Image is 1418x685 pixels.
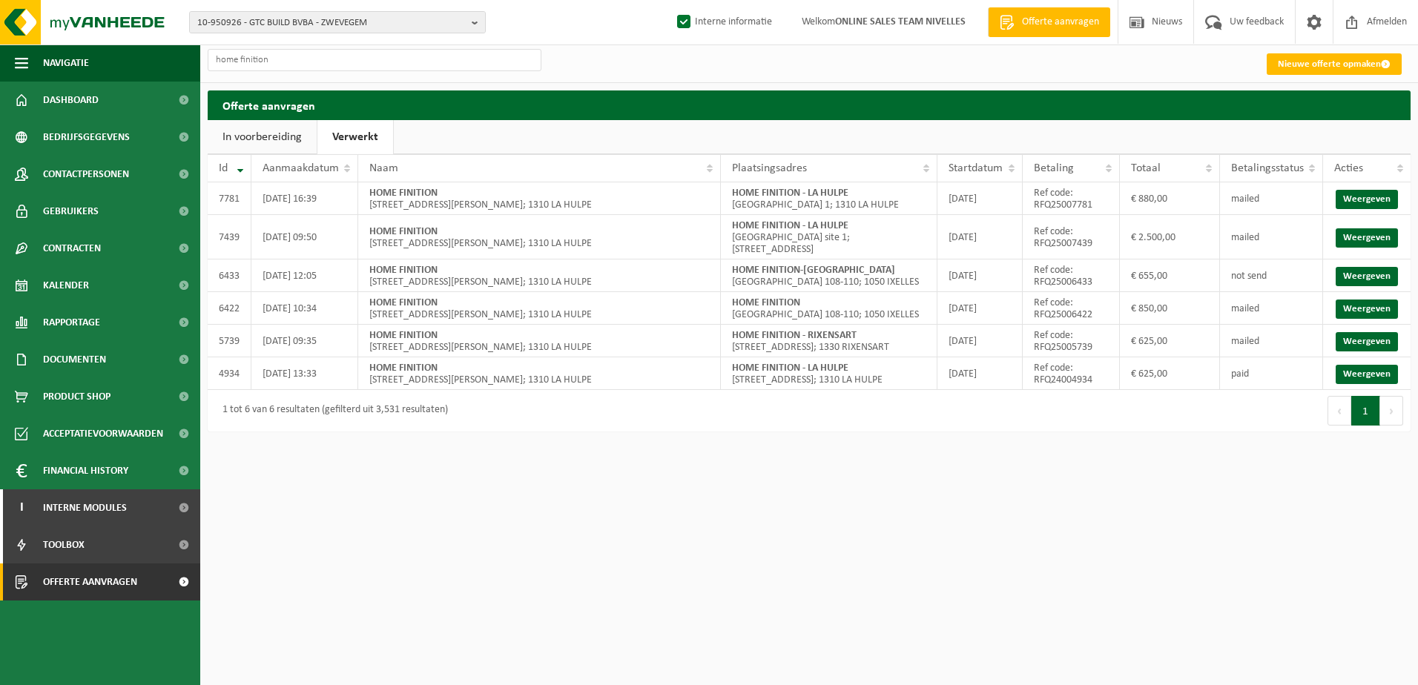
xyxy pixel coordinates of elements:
td: [STREET_ADDRESS][PERSON_NAME]; 1310 LA HULPE [358,182,721,215]
td: [DATE] 09:50 [251,215,358,259]
strong: HOME FINITION [369,297,438,308]
td: [DATE] 16:39 [251,182,358,215]
a: Nieuwe offerte opmaken [1267,53,1402,75]
a: Weergeven [1336,267,1398,286]
span: not send [1231,271,1267,282]
a: Weergeven [1336,190,1398,209]
span: I [15,489,28,526]
a: In voorbereiding [208,120,317,154]
td: € 850,00 [1120,292,1220,325]
td: [STREET_ADDRESS][PERSON_NAME]; 1310 LA HULPE [358,292,721,325]
span: Offerte aanvragen [43,563,137,600]
td: 5739 [208,325,251,357]
span: Plaatsingsadres [732,162,807,174]
td: € 880,00 [1120,182,1220,215]
label: Interne informatie [674,11,772,33]
span: 10-950926 - GTC BUILD BVBA - ZWEVEGEM [197,12,466,34]
h2: Offerte aanvragen [208,90,1411,119]
strong: HOME FINITION - LA HULPE [732,220,848,231]
td: [DATE] 09:35 [251,325,358,357]
td: [DATE] [937,357,1022,390]
div: 1 tot 6 van 6 resultaten (gefilterd uit 3,531 resultaten) [215,397,448,424]
span: mailed [1231,303,1259,314]
td: [STREET_ADDRESS][PERSON_NAME]; 1310 LA HULPE [358,325,721,357]
span: Toolbox [43,526,85,563]
span: Product Shop [43,378,111,415]
td: € 2.500,00 [1120,215,1220,259]
a: Verwerkt [317,120,393,154]
span: Id [219,162,228,174]
span: Acties [1334,162,1363,174]
span: Kalender [43,267,89,304]
td: [DATE] [937,259,1022,292]
span: Offerte aanvragen [1018,15,1103,30]
td: [STREET_ADDRESS][PERSON_NAME]; 1310 LA HULPE [358,357,721,390]
td: [DATE] 12:05 [251,259,358,292]
strong: HOME FINITION [732,297,800,308]
td: Ref code: RFQ25006433 [1023,259,1120,292]
td: [GEOGRAPHIC_DATA] 108-110; 1050 IXELLES [721,259,937,292]
td: Ref code: RFQ25007781 [1023,182,1120,215]
strong: HOME FINITION [369,265,438,276]
td: 6422 [208,292,251,325]
strong: HOME FINITION [369,226,438,237]
td: [STREET_ADDRESS][PERSON_NAME]; 1310 LA HULPE [358,259,721,292]
td: 7439 [208,215,251,259]
td: [STREET_ADDRESS]; 1330 RIXENSART [721,325,937,357]
span: Dashboard [43,82,99,119]
strong: HOME FINITION - RIXENSART [732,330,857,341]
strong: HOME FINITION-[GEOGRAPHIC_DATA] [732,265,895,276]
strong: HOME FINITION - LA HULPE [732,188,848,199]
span: mailed [1231,193,1259,205]
span: Navigatie [43,44,89,82]
span: mailed [1231,232,1259,243]
span: Betaling [1034,162,1074,174]
strong: HOME FINITION [369,330,438,341]
td: [DATE] [937,292,1022,325]
td: [DATE] 13:33 [251,357,358,390]
td: 6433 [208,259,251,292]
span: Acceptatievoorwaarden [43,415,163,452]
span: Financial History [43,452,128,489]
td: [DATE] [937,325,1022,357]
td: Ref code: RFQ25005739 [1023,325,1120,357]
span: Aanmaakdatum [263,162,339,174]
td: 4934 [208,357,251,390]
a: Weergeven [1336,300,1398,319]
strong: ONLINE SALES TEAM NIVELLES [835,16,966,27]
span: Betalingsstatus [1231,162,1304,174]
span: Bedrijfsgegevens [43,119,130,156]
span: mailed [1231,336,1259,347]
strong: HOME FINITION [369,363,438,374]
span: Gebruikers [43,193,99,230]
td: [GEOGRAPHIC_DATA] 1; 1310 LA HULPE [721,182,937,215]
span: Documenten [43,341,106,378]
td: [DATE] [937,182,1022,215]
td: [DATE] 10:34 [251,292,358,325]
span: Naam [369,162,398,174]
td: € 625,00 [1120,357,1220,390]
strong: HOME FINITION [369,188,438,199]
span: Totaal [1131,162,1161,174]
button: Previous [1328,396,1351,426]
a: Weergeven [1336,228,1398,248]
span: Interne modules [43,489,127,526]
span: Contracten [43,230,101,267]
span: Startdatum [949,162,1003,174]
span: Rapportage [43,304,100,341]
td: € 655,00 [1120,259,1220,292]
td: € 625,00 [1120,325,1220,357]
td: [DATE] [937,215,1022,259]
a: Weergeven [1336,365,1398,384]
td: [GEOGRAPHIC_DATA] 108-110; 1050 IXELLES [721,292,937,325]
td: [STREET_ADDRESS]; 1310 LA HULPE [721,357,937,390]
td: Ref code: RFQ25007439 [1023,215,1120,259]
button: 10-950926 - GTC BUILD BVBA - ZWEVEGEM [189,11,486,33]
a: Offerte aanvragen [988,7,1110,37]
td: Ref code: RFQ24004934 [1023,357,1120,390]
a: Weergeven [1336,332,1398,351]
span: Contactpersonen [43,156,129,193]
span: paid [1231,368,1249,380]
button: 1 [1351,396,1380,426]
button: Next [1380,396,1403,426]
